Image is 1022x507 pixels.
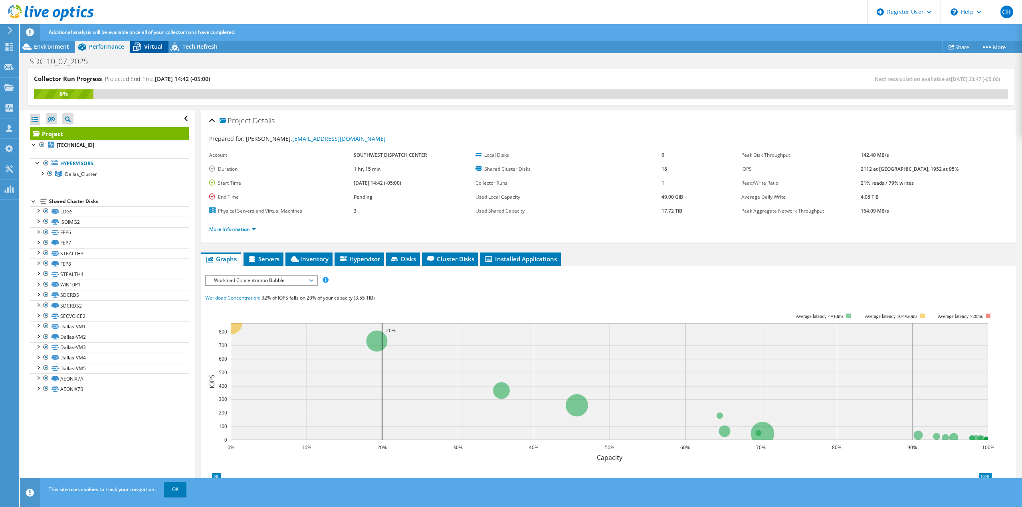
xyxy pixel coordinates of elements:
[205,255,237,263] span: Graphs
[57,142,94,148] b: [TECHNICAL_ID]
[219,342,227,349] text: 700
[89,43,124,50] span: Performance
[30,290,189,300] a: SDCRDS
[30,363,189,373] a: Dallas-VM5
[209,151,354,159] label: Account
[209,193,354,201] label: End Time
[49,197,189,206] div: Shared Cluster Disks
[49,486,156,493] span: This site uses cookies to track your navigation.
[865,314,917,319] tspan: Average latency 10<=20ms
[205,294,260,301] span: Workload Concentration:
[741,207,861,215] label: Peak Aggregate Network Throughput
[796,314,844,319] tspan: Average latency <=10ms
[875,75,1004,83] span: Next recalculation available at
[289,255,329,263] span: Inventory
[30,332,189,342] a: Dallas-VM2
[209,135,245,142] label: Prepared for:
[34,89,93,98] div: 6%
[453,444,463,451] text: 30%
[30,373,189,384] a: AEONIX7A
[253,116,275,125] span: Details
[30,206,189,217] a: LOGS
[209,226,256,233] a: More Information
[756,444,766,451] text: 70%
[219,409,227,416] text: 200
[209,179,354,187] label: Start Time
[155,75,210,83] span: [DATE] 14:42 (-05:00)
[832,444,842,451] text: 80%
[354,180,401,186] b: [DATE] 14:42 (-05:00)
[30,353,189,363] a: Dallas-VM4
[219,396,227,402] text: 300
[907,444,917,451] text: 90%
[354,193,372,200] b: Pending
[219,355,227,362] text: 600
[164,482,186,497] a: OK
[302,444,311,451] text: 10%
[529,444,539,451] text: 40%
[144,43,162,50] span: Virtual
[475,193,662,201] label: Used Local Capacity
[248,255,279,263] span: Servers
[30,258,189,269] a: FEP8
[484,255,557,263] span: Installed Applications
[30,311,189,321] a: SECVOICE2
[662,166,667,172] b: 18
[220,117,251,125] span: Project
[354,152,427,158] b: SOUTHWEST DISPATCH CENTER
[741,193,861,201] label: Average Daily Write
[982,444,994,451] text: 100%
[30,269,189,279] a: STEALTH4
[386,327,396,334] text: 20%
[34,43,69,50] span: Environment
[475,151,662,159] label: Local Disks
[475,165,662,173] label: Shared Cluster Disks
[597,453,623,462] text: Capacity
[49,29,236,36] span: Additional analysis will be available once all of your collector runs have completed.
[224,436,227,443] text: 0
[30,384,189,394] a: AEONIX7B
[292,135,386,142] a: [EMAIL_ADDRESS][DOMAIN_NAME]
[246,135,386,142] span: [PERSON_NAME],
[339,255,380,263] span: Hypervisor
[30,342,189,353] a: Dallas-VM3
[30,169,189,179] a: Dallas_Cluster
[662,193,683,200] b: 49.00 GiB
[209,165,354,173] label: Duration
[26,57,100,66] h1: SDC 10_07_2025
[390,255,416,263] span: Disks
[30,321,189,331] a: Dallas-VM1
[65,171,97,178] span: Dallas_Cluster
[426,255,474,263] span: Cluster Disks
[861,180,914,186] b: 21% reads / 79% writes
[30,127,189,140] a: Project
[219,423,227,430] text: 100
[741,165,861,173] label: IOPS
[228,444,234,451] text: 0%
[605,444,614,451] text: 50%
[261,294,375,301] span: 32% of IOPS falls on 20% of your capacity (3.55 TiB)
[219,369,227,376] text: 500
[30,158,189,169] a: Hypervisors
[377,444,387,451] text: 20%
[975,41,1012,53] a: More
[861,152,889,158] b: 142.40 MB/s
[30,140,189,150] a: [TECHNICAL_ID]
[354,207,357,214] b: 3
[208,375,216,389] text: IOPS
[182,43,218,50] span: Tech Refresh
[951,8,958,16] svg: \n
[219,328,227,335] text: 800
[105,75,210,83] h4: Projected End Time:
[30,227,189,238] a: FEP6
[861,207,889,214] b: 164.09 MB/s
[1000,6,1013,18] span: CH
[942,41,975,53] a: Share
[861,166,959,172] b: 2112 at [GEOGRAPHIC_DATA], 1952 at 95%
[475,179,662,187] label: Collector Runs
[30,248,189,258] a: STEALTH3
[210,276,313,285] span: Workload Concentration Bubble
[662,152,664,158] b: 6
[30,217,189,227] a: ISOIMG2
[219,383,227,389] text: 400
